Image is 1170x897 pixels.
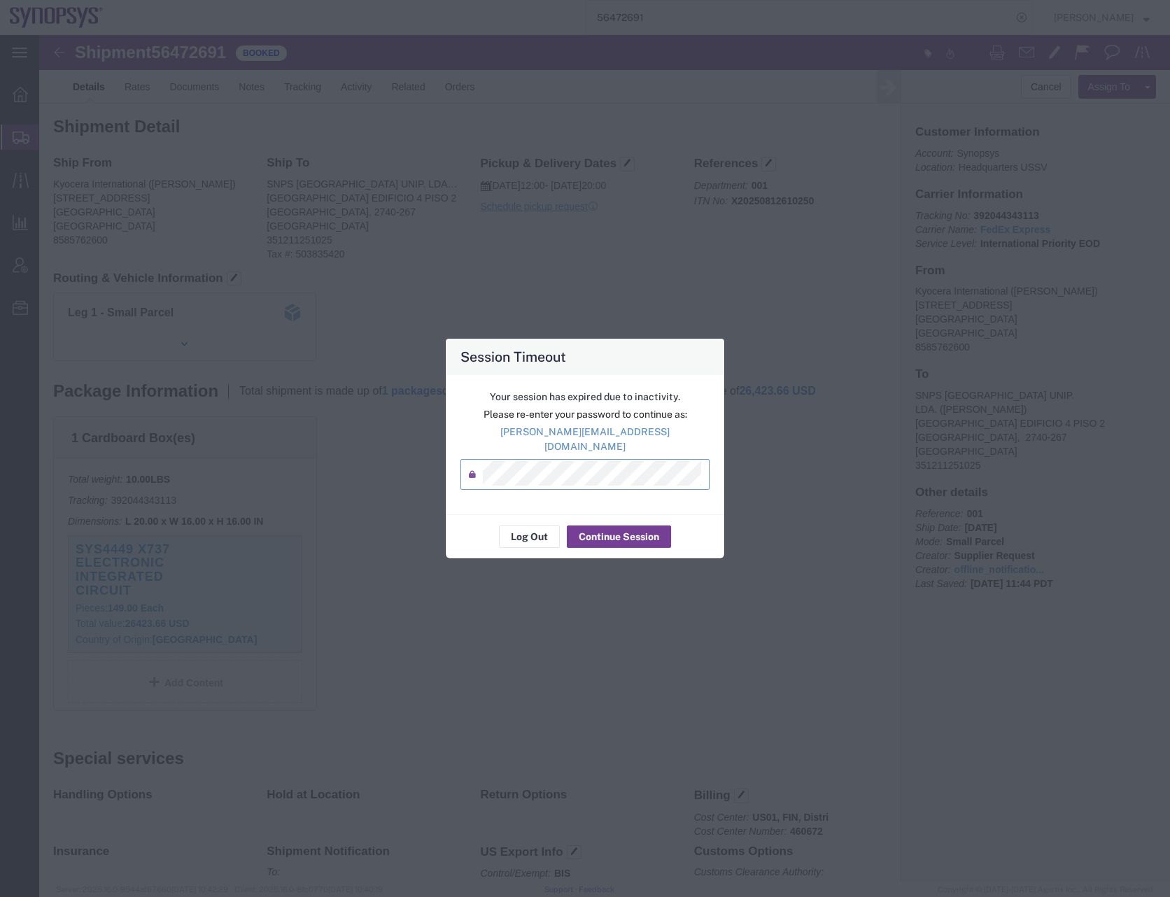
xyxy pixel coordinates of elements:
p: [PERSON_NAME][EMAIL_ADDRESS][DOMAIN_NAME] [460,425,710,454]
h4: Session Timeout [460,346,566,367]
p: Your session has expired due to inactivity. [460,390,710,404]
button: Continue Session [567,525,671,548]
p: Please re-enter your password to continue as: [460,407,710,422]
button: Log Out [499,525,560,548]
